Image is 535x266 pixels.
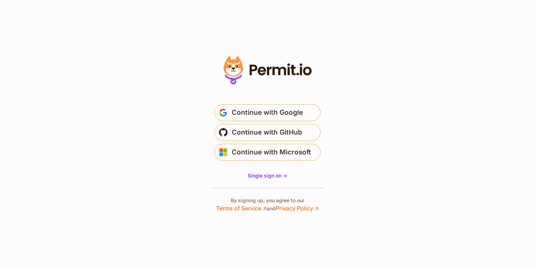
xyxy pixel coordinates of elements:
p: By signing up, you agree to our and [216,197,319,213]
a: Single sign on -> [248,172,287,179]
a: Privacy Policy ↗ [276,205,319,212]
span: Continue with GitHub [232,127,302,138]
span: Continue with Google [232,107,303,118]
span: Continue with Microsoft [232,147,311,158]
button: Continue with GitHub [214,124,321,141]
a: Terms of Service ↗ [216,205,267,212]
button: Continue with Google [214,104,321,121]
button: Continue with Microsoft [214,144,321,161]
span: Single sign on -> [248,172,287,179]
